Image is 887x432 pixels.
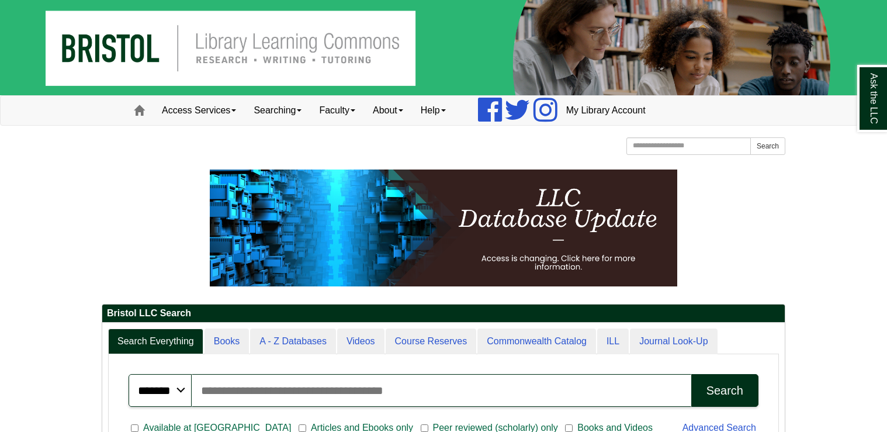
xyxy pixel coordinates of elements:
[337,329,384,355] a: Videos
[386,329,477,355] a: Course Reserves
[477,329,596,355] a: Commonwealth Catalog
[108,329,203,355] a: Search Everything
[750,137,785,155] button: Search
[310,96,364,125] a: Faculty
[245,96,310,125] a: Searching
[597,329,629,355] a: ILL
[691,374,758,407] button: Search
[153,96,245,125] a: Access Services
[412,96,455,125] a: Help
[250,329,336,355] a: A - Z Databases
[557,96,654,125] a: My Library Account
[630,329,717,355] a: Journal Look-Up
[210,170,677,286] img: HTML tutorial
[706,384,743,398] div: Search
[205,329,249,355] a: Books
[102,305,785,323] h2: Bristol LLC Search
[364,96,412,125] a: About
